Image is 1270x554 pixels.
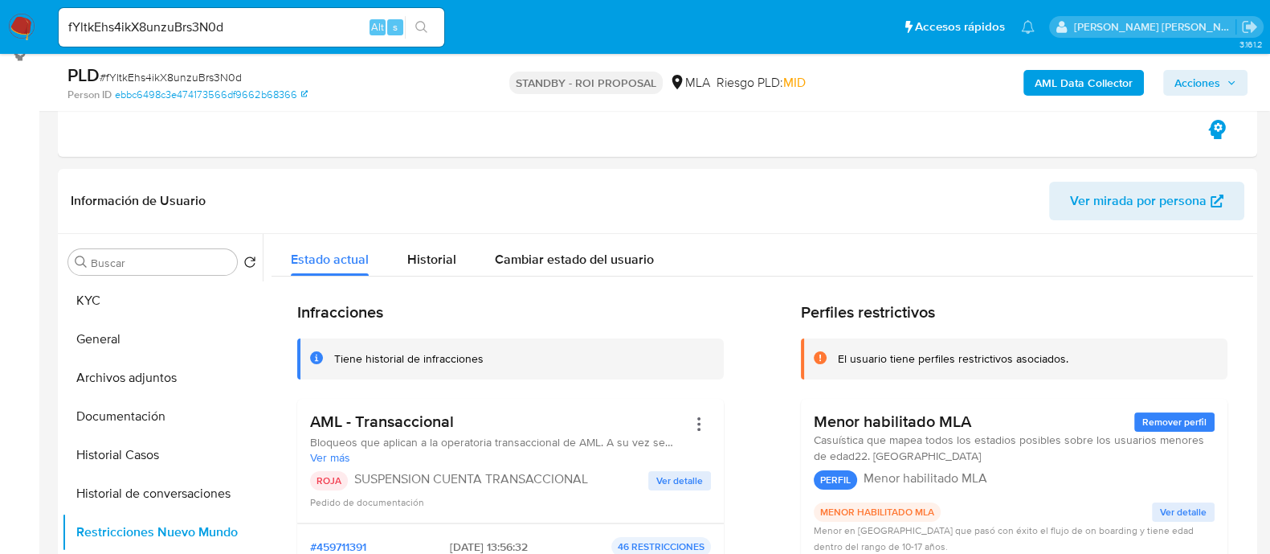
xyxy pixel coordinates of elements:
div: MLA [669,74,710,92]
span: # fYltkEhs4ikX8unzuBrs3N0d [100,69,242,85]
span: Alt [371,19,384,35]
button: Ver mirada por persona [1049,182,1244,220]
button: search-icon [405,16,438,39]
button: KYC [62,281,263,320]
b: AML Data Collector [1035,70,1133,96]
button: AML Data Collector [1023,70,1144,96]
input: Buscar [91,256,231,270]
input: Buscar usuario o caso... [59,17,444,38]
h1: Información de Usuario [71,193,206,209]
button: Acciones [1163,70,1248,96]
span: Riesgo PLD: [717,74,806,92]
a: Notificaciones [1021,20,1035,34]
a: ebbc6498c3e474173566df9662b68366 [115,88,308,102]
button: General [62,320,263,359]
a: Salir [1241,18,1258,35]
button: Historial Casos [62,436,263,474]
p: STANDBY - ROI PROPOSAL [509,72,663,94]
button: Documentación [62,397,263,436]
button: Volver al orden por defecto [243,256,256,273]
b: PLD [67,62,100,88]
span: Acciones [1174,70,1220,96]
span: s [393,19,398,35]
p: emmanuel.vitiello@mercadolibre.com [1074,19,1236,35]
button: Buscar [75,256,88,269]
button: Historial de conversaciones [62,474,263,513]
span: Accesos rápidos [915,18,1005,35]
span: MID [783,73,806,92]
button: Archivos adjuntos [62,359,263,397]
button: Restricciones Nuevo Mundo [62,513,263,552]
span: 3.161.2 [1239,38,1262,51]
b: Person ID [67,88,112,102]
span: Ver mirada por persona [1070,182,1207,220]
